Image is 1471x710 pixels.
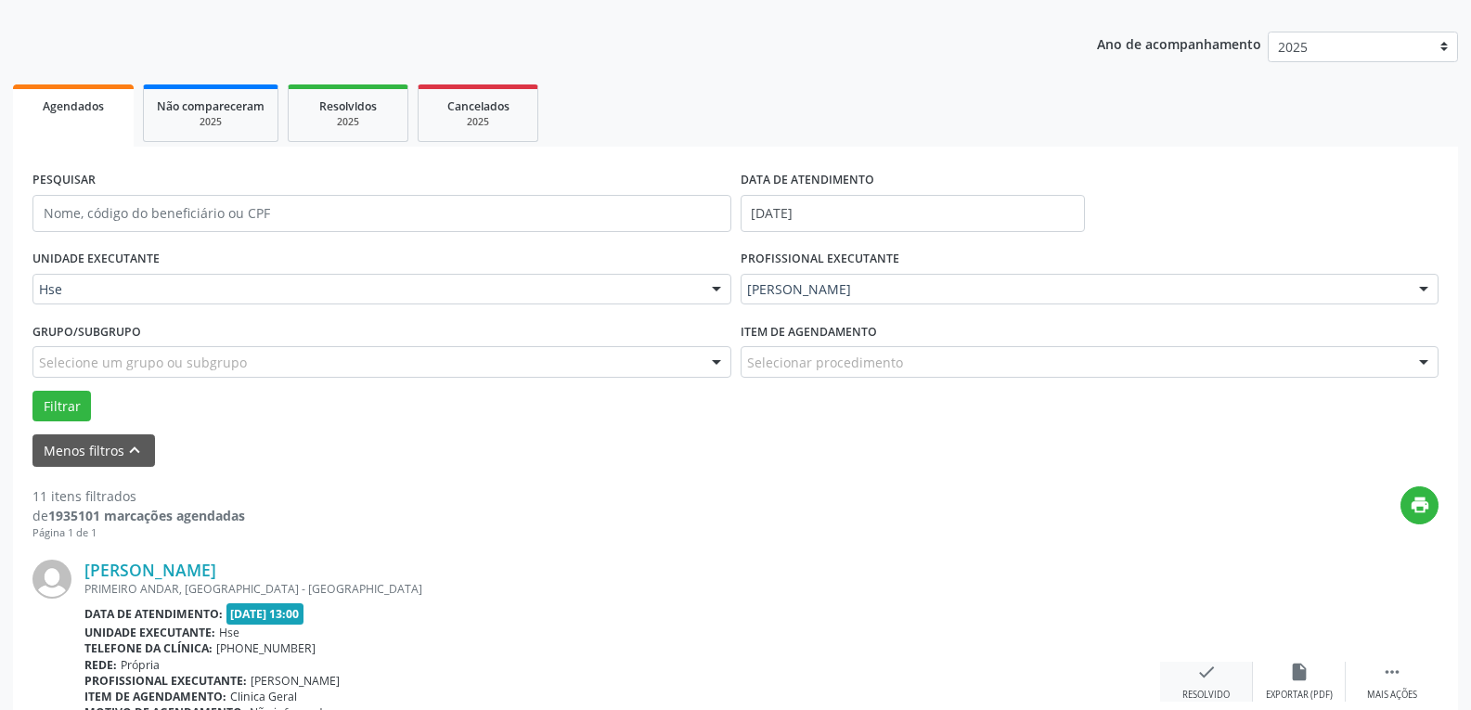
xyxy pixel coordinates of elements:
button: Filtrar [32,391,91,422]
input: Selecione um intervalo [741,195,1085,232]
span: Não compareceram [157,98,265,114]
span: Selecionar procedimento [747,353,903,372]
b: Item de agendamento: [84,689,226,704]
span: Resolvidos [319,98,377,114]
i: check [1196,662,1217,682]
button: Menos filtroskeyboard_arrow_up [32,434,155,467]
div: Resolvido [1182,689,1230,702]
span: Própria [121,657,160,673]
span: [DATE] 13:00 [226,603,304,625]
i: keyboard_arrow_up [124,440,145,460]
button: print [1400,486,1439,524]
span: Clinica Geral [230,689,297,704]
div: 2025 [432,115,524,129]
p: Ano de acompanhamento [1097,32,1261,55]
span: [PHONE_NUMBER] [216,640,316,656]
a: [PERSON_NAME] [84,560,216,580]
img: img [32,560,71,599]
label: DATA DE ATENDIMENTO [741,166,874,195]
i:  [1382,662,1402,682]
label: PESQUISAR [32,166,96,195]
div: Página 1 de 1 [32,525,245,541]
div: Mais ações [1367,689,1417,702]
strong: 1935101 marcações agendadas [48,507,245,524]
div: Exportar (PDF) [1266,689,1333,702]
label: Grupo/Subgrupo [32,317,141,346]
b: Unidade executante: [84,625,215,640]
label: PROFISSIONAL EXECUTANTE [741,245,899,274]
span: [PERSON_NAME] [747,280,1401,299]
input: Nome, código do beneficiário ou CPF [32,195,731,232]
div: PRIMEIRO ANDAR, [GEOGRAPHIC_DATA] - [GEOGRAPHIC_DATA] [84,581,1160,597]
label: UNIDADE EXECUTANTE [32,245,160,274]
b: Data de atendimento: [84,606,223,622]
span: Selecione um grupo ou subgrupo [39,353,247,372]
span: Cancelados [447,98,510,114]
span: Agendados [43,98,104,114]
b: Profissional executante: [84,673,247,689]
span: Hse [219,625,239,640]
span: [PERSON_NAME] [251,673,340,689]
b: Rede: [84,657,117,673]
div: 2025 [157,115,265,129]
i: print [1410,495,1430,515]
span: Hse [39,280,693,299]
div: 2025 [302,115,394,129]
div: de [32,506,245,525]
div: 11 itens filtrados [32,486,245,506]
label: Item de agendamento [741,317,877,346]
b: Telefone da clínica: [84,640,213,656]
i: insert_drive_file [1289,662,1310,682]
